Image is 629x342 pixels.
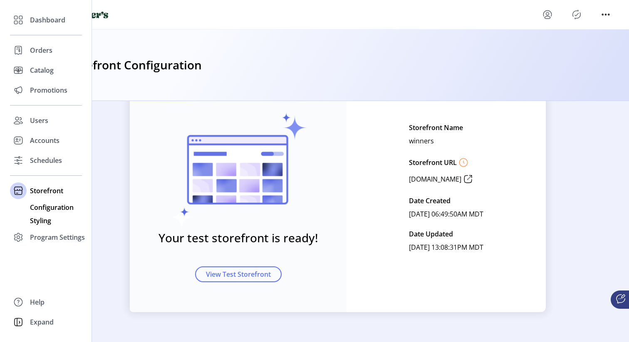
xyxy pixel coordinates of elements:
[599,8,612,21] button: menu
[409,174,461,184] p: [DOMAIN_NAME]
[30,202,74,212] span: Configuration
[30,15,65,25] span: Dashboard
[195,266,282,282] button: View Test Storefront
[158,229,318,246] h3: Your test storefront is ready!
[30,135,59,145] span: Accounts
[63,56,202,74] h3: Storefront Configuration
[30,216,51,226] span: Styling
[30,232,85,242] span: Program Settings
[30,186,63,196] span: Storefront
[206,269,271,279] span: View Test Storefront
[409,241,483,254] p: [DATE] 13:08:31PM MDT
[409,227,453,241] p: Date Updated
[409,157,457,167] p: Storefront URL
[30,155,62,165] span: Schedules
[409,207,483,221] p: [DATE] 06:49:50AM MDT
[30,45,52,55] span: Orders
[30,116,48,125] span: Users
[409,134,434,148] p: winners
[30,85,67,95] span: Promotions
[570,8,583,21] button: Publisher Panel
[409,194,451,207] p: Date Created
[30,317,54,327] span: Expand
[409,121,463,134] p: Storefront Name
[541,8,554,21] button: menu
[30,297,45,307] span: Help
[30,65,54,75] span: Catalog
